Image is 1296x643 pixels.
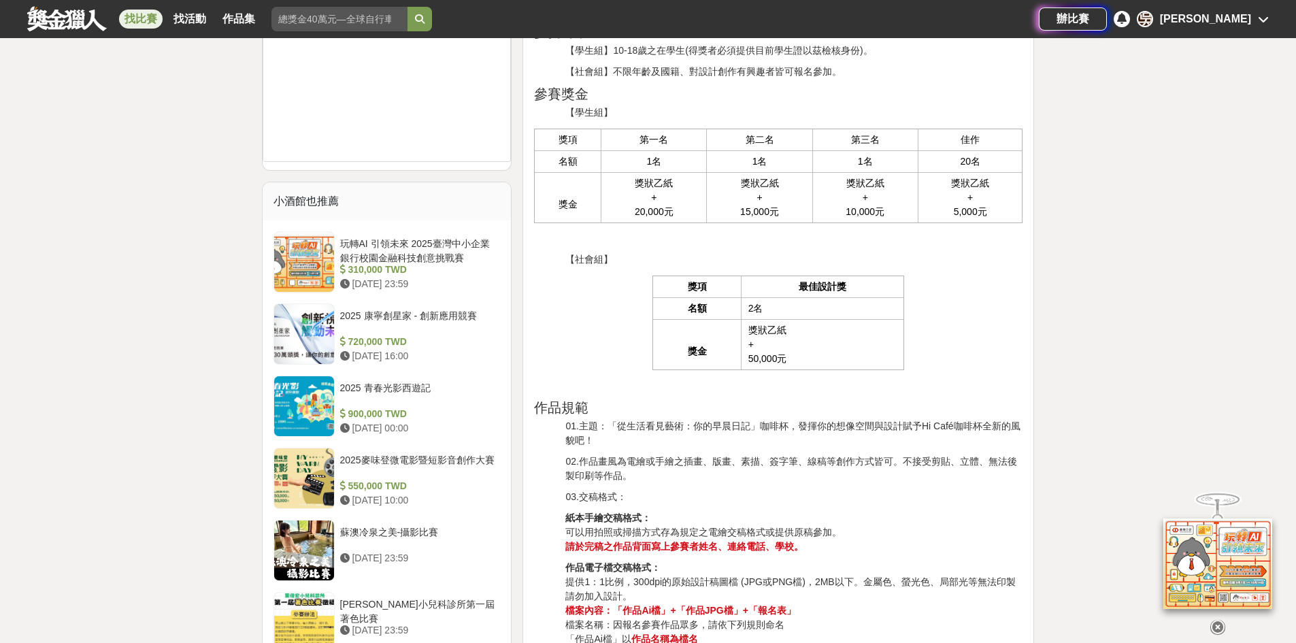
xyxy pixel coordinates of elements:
[119,10,163,29] a: 找比賽
[653,276,741,297] th: 獎項
[340,551,495,565] div: [DATE] 23:59
[565,105,1023,120] p: 【學生組】
[271,7,408,31] input: 總獎金40萬元—全球自行車設計比賽
[812,129,918,150] td: 第三名
[565,511,1023,554] p: 可以用拍照或掃描方式存為規定之電繪交稿格式或提供原稿參加。
[918,150,1023,172] td: 20名
[263,182,512,220] div: 小酒館也推薦
[918,129,1023,150] td: 佳作
[340,349,495,363] div: [DATE] 16:00
[273,303,501,365] a: 2025 康寧創星家 - 創新應用競賽 720,000 TWD [DATE] 16:00
[565,65,1023,79] p: 【社會組】不限年齡及國籍、對設計創作有興趣者皆可報名參加。
[565,490,1023,504] p: 03.交稿格式：
[1039,7,1107,31] a: 辦比賽
[741,319,904,369] td: 獎狀乙紙 + 50,000元
[812,172,918,222] td: 獎狀乙紙 + 10,000元
[812,150,918,172] td: 1名
[565,512,651,523] strong: 紙本手繪交稿格式：
[340,453,495,479] div: 2025麥味登微電影暨短影音創作大賽
[340,277,495,291] div: [DATE] 23:59
[653,297,741,319] th: 名額
[273,231,501,293] a: 玩轉AI 引領未來 2025臺灣中小企業銀行校園金融科技創意挑戰賽 310,000 TWD [DATE] 23:59
[707,172,812,222] td: 獎狀乙紙 + 15,000元
[340,623,495,638] div: [DATE] 23:59
[340,309,495,335] div: 2025 康寧創星家 - 創新應用競賽
[741,276,904,297] th: 最佳設計獎
[340,479,495,493] div: 550,000 TWD
[565,455,1023,483] p: 02.作品畫風為電繪或手繪之插畫、版畫、素描、簽字筆、線稿等創作方式皆可。不接受剪貼、立體、無法後製印刷等作品。
[535,129,601,150] td: 獎項
[273,520,501,581] a: 蘇澳冷泉之美-攝影比賽 [DATE] 23:59
[534,86,1023,102] h2: 參賽獎金
[534,399,1023,416] h2: 作品規範
[741,297,904,319] td: 2名
[535,172,601,222] td: 獎金
[565,541,803,552] strong: 請於完稿之作品背面寫上參賽者姓名、連絡電話、學校。
[168,10,212,29] a: 找活動
[340,421,495,435] div: [DATE] 00:00
[565,605,795,616] strong: 檔案內容：「作品Ai檔」+「作品JPG檔」+「報名表」
[340,335,495,349] div: 720,000 TWD
[273,448,501,509] a: 2025麥味登微電影暨短影音創作大賽 550,000 TWD [DATE] 10:00
[1163,518,1272,609] img: d2146d9a-e6f6-4337-9592-8cefde37ba6b.png
[340,237,495,263] div: 玩轉AI 引領未來 2025臺灣中小企業銀行校園金融科技創意挑戰賽
[340,407,495,421] div: 900,000 TWD
[653,319,741,369] th: 獎金
[565,252,1023,267] p: 【社會組】
[340,525,495,551] div: 蘇澳冷泉之美-攝影比賽
[340,263,495,277] div: 310,000 TWD
[273,376,501,437] a: 2025 青春光影西遊記 900,000 TWD [DATE] 00:00
[217,10,261,29] a: 作品集
[601,172,707,222] td: 獎狀乙紙 + 20,000元
[707,150,812,172] td: 1名
[918,172,1023,222] td: 獎狀乙紙 + 5,000元
[1160,11,1251,27] div: [PERSON_NAME]
[565,562,661,573] strong: 作品電子檔交稿格式：
[340,493,495,508] div: [DATE] 10:00
[1137,11,1153,27] div: 吳
[535,150,601,172] td: 名額
[707,129,812,150] td: 第二名
[565,419,1023,448] p: 01.主題：「從生活看見藝術：你的早晨日記」咖啡杯，發揮你的想像空間與設計賦予Hi Café咖啡杯全新的風貌吧！
[340,597,495,623] div: [PERSON_NAME]小兒科診所第一屆著色比賽
[601,129,707,150] td: 第一名
[601,150,707,172] td: 1名
[340,381,495,407] div: 2025 青春光影西遊記
[565,44,1023,58] p: 【學生組】10-18歲之在學生(得獎者必須提供目前學生證以茲檢核身份)。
